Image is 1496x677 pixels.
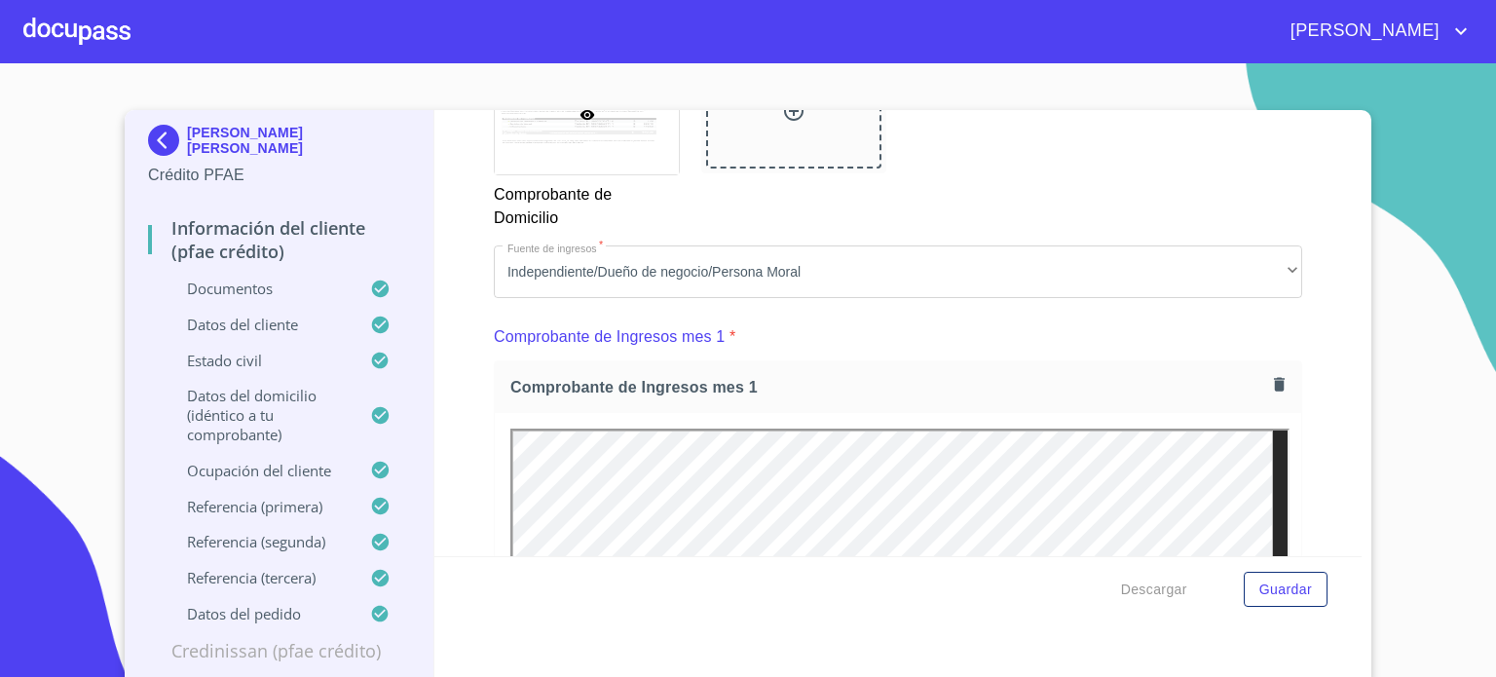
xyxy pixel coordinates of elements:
[148,351,370,370] p: Estado Civil
[510,377,1266,397] span: Comprobante de Ingresos mes 1
[187,125,410,156] p: [PERSON_NAME] [PERSON_NAME]
[494,245,1302,298] div: Independiente/Dueño de negocio/Persona Moral
[1244,572,1328,608] button: Guardar
[148,164,410,187] p: Crédito PFAE
[148,461,370,480] p: Ocupación del Cliente
[1276,16,1449,47] span: [PERSON_NAME]
[148,125,410,164] div: [PERSON_NAME] [PERSON_NAME]
[148,125,187,156] img: Docupass spot blue
[148,604,370,623] p: Datos del pedido
[494,175,678,230] p: Comprobante de Domicilio
[1259,578,1312,602] span: Guardar
[1276,16,1473,47] button: account of current user
[148,279,370,298] p: Documentos
[148,497,370,516] p: Referencia (primera)
[148,639,410,662] p: Credinissan (PFAE crédito)
[494,325,725,349] p: Comprobante de Ingresos mes 1
[148,532,370,551] p: Referencia (segunda)
[148,315,370,334] p: Datos del cliente
[1121,578,1187,602] span: Descargar
[148,386,370,444] p: Datos del domicilio (idéntico a tu comprobante)
[1113,572,1195,608] button: Descargar
[148,568,370,587] p: Referencia (tercera)
[148,216,410,263] p: Información del cliente (PFAE crédito)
